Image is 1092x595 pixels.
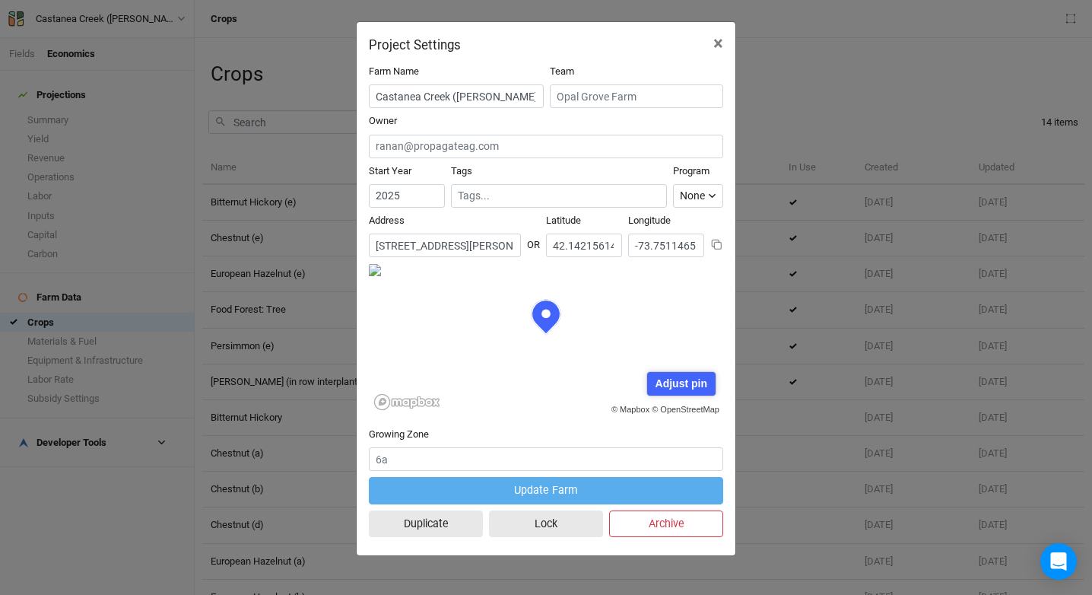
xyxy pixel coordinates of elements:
label: Growing Zone [369,428,429,441]
h2: Project Settings [369,37,461,52]
label: Start Year [369,164,411,178]
label: Team [550,65,574,78]
div: None [680,188,705,204]
button: Update Farm [369,477,723,504]
label: Owner [369,114,397,128]
div: Adjust pin [647,372,715,396]
button: Close [701,22,735,65]
span: × [713,33,723,54]
label: Program [673,164,709,178]
a: © OpenStreetMap [652,405,719,414]
button: Copy [710,238,723,251]
input: ranan@propagateag.com [369,135,723,158]
a: Mapbox logo [373,393,440,411]
button: Duplicate [369,511,483,537]
label: Longitude [628,214,671,228]
label: Tags [451,164,472,178]
input: 6a [369,447,723,471]
label: Farm Name [369,65,419,78]
label: Latitude [546,214,581,228]
input: Longitude [628,234,704,257]
input: Address (123 James St...) [369,234,521,257]
button: Archive [609,511,723,537]
div: Open Intercom Messenger [1040,543,1077,580]
input: Project/Farm Name [369,84,544,108]
input: Latitude [546,234,622,257]
input: Start Year [369,184,445,208]
button: Lock [489,511,603,537]
input: Tags... [458,188,660,204]
a: © Mapbox [611,405,649,414]
button: None [673,184,723,208]
div: OR [527,226,540,252]
label: Address [369,214,405,228]
input: Opal Grove Farm [550,84,723,108]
